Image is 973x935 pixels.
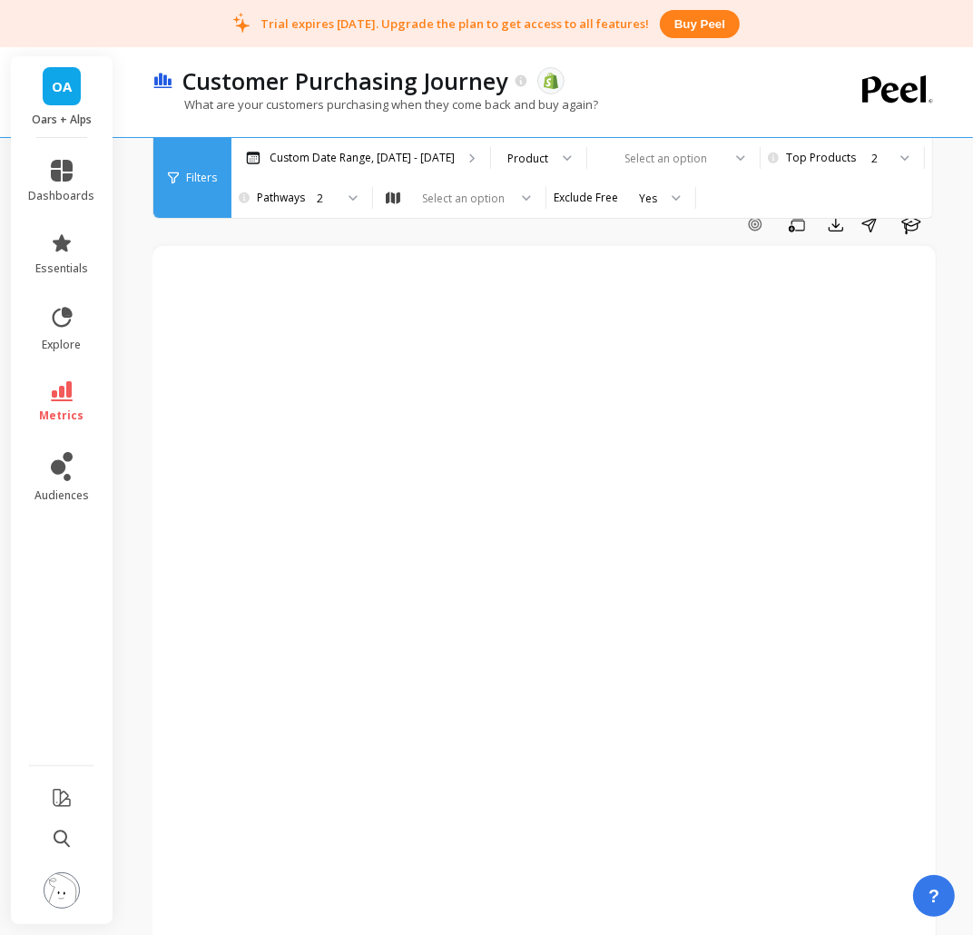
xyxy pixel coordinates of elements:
[543,73,559,89] img: api.shopify.svg
[317,190,334,207] div: 2
[29,189,95,203] span: dashboards
[186,171,217,185] span: Filters
[507,150,548,167] div: Product
[29,113,95,127] p: Oars + Alps
[871,150,886,167] div: 2
[419,190,507,207] div: Select an option
[152,73,173,90] img: header icon
[260,15,649,32] p: Trial expires [DATE]. Upgrade the plan to get access to all features!
[660,10,740,38] button: Buy peel
[52,76,72,97] span: OA
[270,151,455,165] p: Custom Date Range, [DATE] - [DATE]
[913,875,955,917] button: ?
[639,190,657,207] div: Yes
[34,488,89,503] span: audiences
[44,872,80,909] img: profile picture
[35,261,88,276] span: essentials
[929,883,939,909] span: ?
[182,65,507,96] p: Customer Purchasing Journey
[152,96,598,113] p: What are your customers purchasing when they come back and buy again?
[43,338,82,352] span: explore
[386,192,400,205] img: audience_map.svg
[40,408,84,423] span: metrics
